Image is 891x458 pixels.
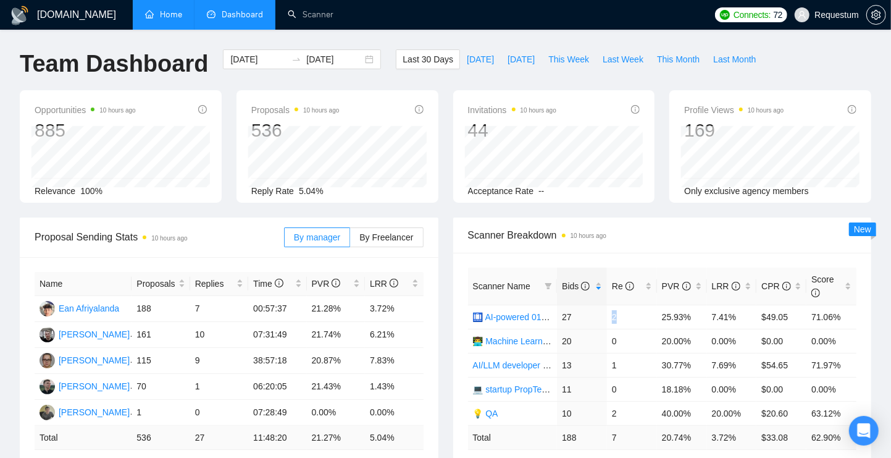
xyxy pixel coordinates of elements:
td: 6.21% [365,322,423,348]
button: Last 30 Days [396,49,460,69]
td: 20.00% [657,329,707,353]
span: Invitations [468,103,556,117]
td: 18.18% [657,377,707,401]
span: info-circle [682,282,691,290]
td: 07:28:49 [248,400,306,426]
td: 0.00% [365,400,423,426]
td: 7 [190,296,248,322]
td: 06:20:05 [248,374,306,400]
td: 27 [190,426,248,450]
td: 2 [607,305,657,329]
button: setting [866,5,886,25]
a: homeHome [145,9,182,20]
td: 2 [607,401,657,425]
span: to [291,54,301,64]
div: Ean Afriyalanda [59,302,119,315]
span: Last Month [713,53,756,66]
span: [DATE] [467,53,494,66]
span: -- [538,186,544,196]
div: 169 [684,119,784,142]
span: info-circle [390,279,398,287]
td: $0.00 [756,377,806,401]
div: [PERSON_NAME] [59,405,130,419]
span: [DATE] [508,53,535,66]
span: filter [545,282,552,290]
span: Connects: [734,8,771,22]
span: Replies [195,277,234,290]
td: 70 [132,374,190,400]
td: 161 [132,322,190,348]
span: filter [542,277,554,295]
td: $54.65 [756,353,806,377]
a: AS[PERSON_NAME] [40,381,130,391]
td: 21.27 % [307,426,365,450]
td: 25.93% [657,305,707,329]
button: [DATE] [501,49,542,69]
td: 62.90 % [806,425,856,449]
td: 7.41% [707,305,757,329]
td: 7.69% [707,353,757,377]
td: 0.00% [307,400,365,426]
td: 1 [132,400,190,426]
span: By Freelancer [359,232,413,242]
a: 💻 startup PropTech+CRM+Construction [473,384,630,394]
button: Last Week [596,49,650,69]
time: 10 hours ago [99,107,135,114]
span: Opportunities [35,103,136,117]
a: IK[PERSON_NAME] [40,355,130,365]
span: Profile Views [684,103,784,117]
span: Proposals [251,103,340,117]
td: 07:31:49 [248,322,306,348]
td: 21.43% [307,374,365,400]
div: 885 [35,119,136,142]
span: PVR [312,279,341,289]
span: info-circle [811,289,820,297]
span: info-circle [415,105,424,114]
img: EA [40,301,55,316]
a: AI/LLM developer 01/10 changed end [473,360,617,370]
img: AK [40,405,55,420]
span: This Week [548,53,589,66]
span: LRR [370,279,398,289]
td: 7 [607,425,657,449]
time: 10 hours ago [151,235,187,242]
td: 21.74% [307,322,365,348]
img: logo [10,6,30,25]
span: dashboard [207,10,215,19]
td: 20 [557,329,607,353]
div: Open Intercom Messenger [849,416,879,446]
div: 44 [468,119,556,142]
span: info-circle [848,105,856,114]
span: 5.04% [299,186,324,196]
span: info-circle [581,282,590,290]
td: 21.28% [307,296,365,322]
a: searchScanner [288,9,333,20]
span: info-circle [732,282,740,290]
button: [DATE] [460,49,501,69]
a: 💡 QA [473,409,498,418]
td: 20.00% [707,401,757,425]
span: Last Week [603,53,643,66]
span: setting [867,10,885,20]
time: 10 hours ago [571,232,606,239]
td: 7.83% [365,348,423,374]
div: [PERSON_NAME] [59,380,130,393]
span: Scanner Breakdown [468,227,857,243]
a: setting [866,10,886,20]
span: Bids [562,281,590,291]
td: 1 [607,353,657,377]
h1: Team Dashboard [20,49,208,78]
span: Re [612,281,634,291]
span: Reply Rate [251,186,294,196]
span: info-circle [198,105,207,114]
span: This Month [657,53,700,66]
span: Dashboard [222,9,263,20]
td: 38:57:18 [248,348,306,374]
td: 27 [557,305,607,329]
td: 115 [132,348,190,374]
span: Time [253,279,283,289]
button: This Month [650,49,706,69]
td: $0.00 [756,329,806,353]
img: VL [40,327,55,342]
td: Total [35,426,132,450]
